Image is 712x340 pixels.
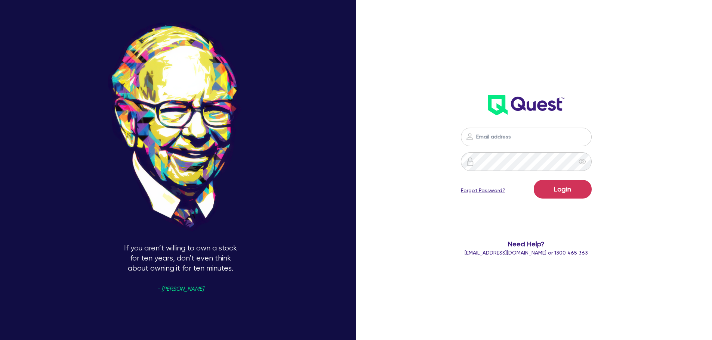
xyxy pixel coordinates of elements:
a: [EMAIL_ADDRESS][DOMAIN_NAME] [465,250,546,256]
span: eye [579,158,586,165]
span: Need Help? [431,239,622,249]
a: Forgot Password? [461,187,505,194]
img: wH2k97JdezQIQAAAABJRU5ErkJggg== [488,95,564,115]
button: Login [534,180,592,199]
span: or 1300 465 363 [465,250,588,256]
img: icon-password [465,132,474,141]
input: Email address [461,128,592,146]
span: - [PERSON_NAME] [157,286,204,292]
img: icon-password [466,157,475,166]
